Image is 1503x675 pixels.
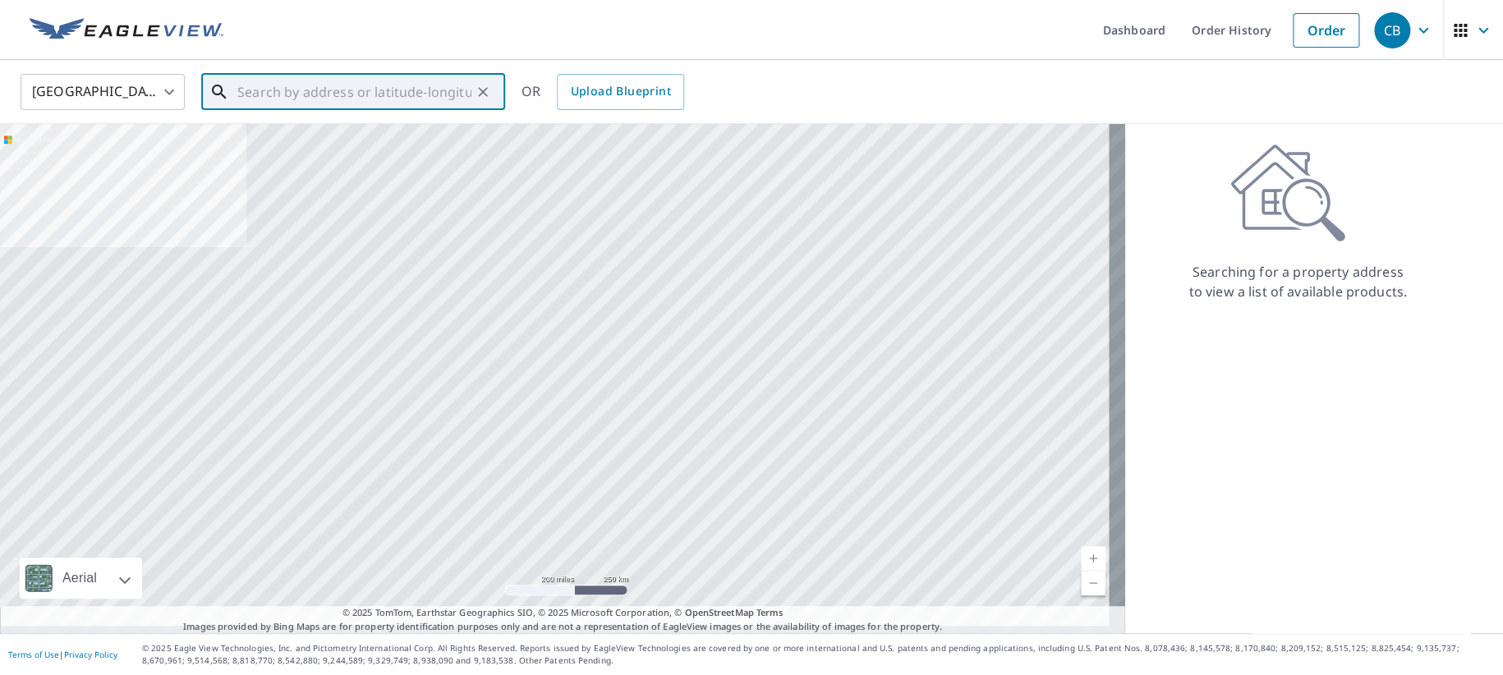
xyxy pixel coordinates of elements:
span: Upload Blueprint [570,81,670,102]
a: Current Level 5, Zoom Out [1081,571,1105,595]
span: © 2025 TomTom, Earthstar Geographics SIO, © 2025 Microsoft Corporation, © [342,606,784,620]
button: Clear [471,80,494,103]
div: CB [1374,12,1410,48]
p: Searching for a property address to view a list of available products. [1188,262,1408,301]
a: Current Level 5, Zoom In [1081,546,1105,571]
img: EV Logo [30,18,223,43]
input: Search by address or latitude-longitude [237,69,471,115]
a: OpenStreetMap [684,606,753,618]
a: Terms [756,606,784,618]
a: Terms of Use [8,649,59,660]
a: Order [1293,13,1359,48]
a: Privacy Policy [64,649,117,660]
div: Aerial [20,558,142,599]
div: Aerial [57,558,102,599]
div: OR [522,74,684,110]
a: Upload Blueprint [557,74,683,110]
p: © 2025 Eagle View Technologies, Inc. and Pictometry International Corp. All Rights Reserved. Repo... [142,642,1495,667]
div: [GEOGRAPHIC_DATA] [21,69,185,115]
p: | [8,650,117,659]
